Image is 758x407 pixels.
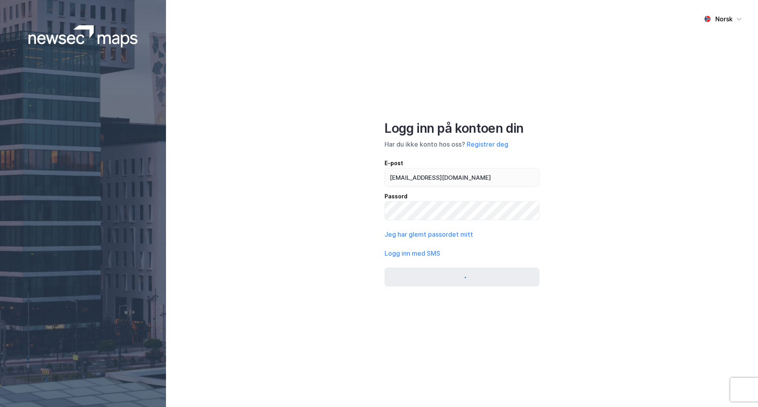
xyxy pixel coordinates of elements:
[385,192,539,201] div: Passord
[385,230,473,239] button: Jeg har glemt passordet mitt
[467,139,508,149] button: Registrer deg
[385,158,539,168] div: E-post
[718,369,758,407] div: Kontrollprogram for chat
[385,249,440,258] button: Logg inn med SMS
[715,14,733,24] div: Norsk
[385,139,539,149] div: Har du ikke konto hos oss?
[28,25,138,47] img: logoWhite.bf58a803f64e89776f2b079ca2356427.svg
[718,369,758,407] iframe: Chat Widget
[385,121,539,136] div: Logg inn på kontoen din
